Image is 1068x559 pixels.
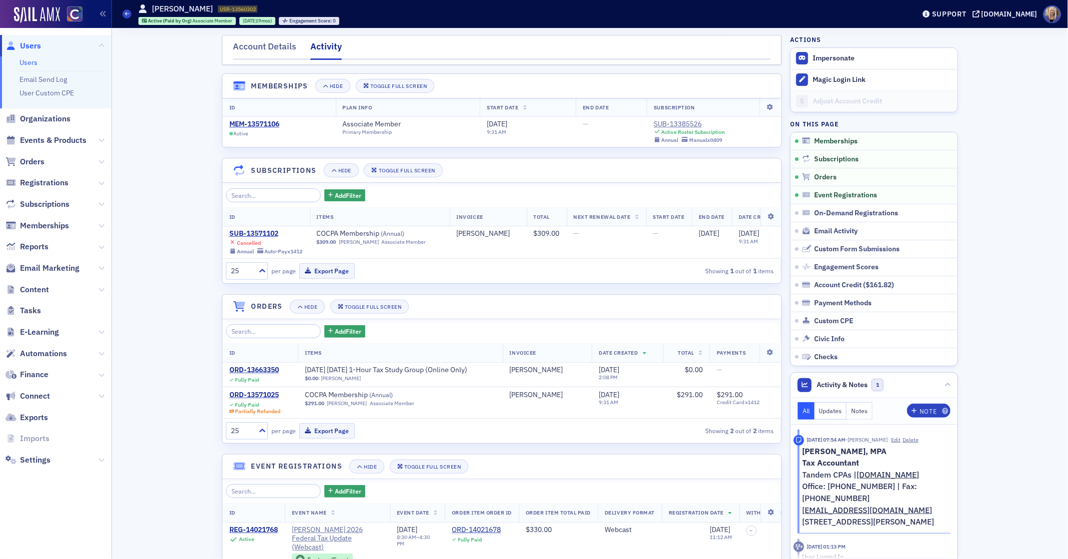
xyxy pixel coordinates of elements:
button: Delete [903,436,919,444]
time: 8:30 AM [397,534,416,541]
div: Magic Login Link [813,75,953,84]
div: Associate Member [370,400,414,407]
span: End Date [583,104,609,111]
a: SUB-13385526 [654,120,725,129]
span: Total [534,213,550,220]
a: User Custom CPE [19,88,74,97]
span: Brooke Thomas [457,229,520,238]
span: Engagement Score : [290,17,333,24]
span: USR-13560302 [220,5,256,12]
div: SUB-13571102 [229,229,303,238]
a: ORD-13571025 [229,391,281,400]
span: End Date [699,213,725,220]
a: Email Send Log [19,75,67,84]
span: Credit Card x1412 [717,399,774,406]
a: Reports [5,241,48,252]
span: Order Item Total Paid [526,509,591,516]
a: Automations [5,348,67,359]
span: COCPA Membership [305,391,431,400]
time: 9:31 AM [487,128,506,135]
span: Total [678,349,694,356]
a: Organizations [5,113,70,124]
a: Imports [5,433,49,444]
span: ID [229,509,235,516]
span: $161.82 [866,280,892,289]
img: SailAMX [14,7,60,23]
div: Active (Paid by Org): Active (Paid by Org): Associate Member [138,17,236,25]
span: $330.00 [526,525,552,534]
span: ( Annual ) [369,391,393,399]
div: ORD-13663350 [229,366,279,375]
span: $0.00 [305,375,318,382]
div: Active [239,536,254,543]
button: Export Page [299,423,355,439]
div: Hide [330,83,343,89]
div: – [397,534,438,547]
div: Annual [237,248,254,255]
button: Toggle Full Screen [356,79,435,93]
span: Connect [20,391,50,402]
p: [STREET_ADDRESS][PERSON_NAME] [803,516,944,528]
a: REG-14021768 [229,526,278,535]
span: Add Filter [335,487,361,496]
div: 25 [231,266,253,276]
time: 5/28/2025 01:13 PM [807,543,846,550]
a: Adjust Account Credit [791,90,958,112]
a: Email Marketing [5,263,79,274]
span: Orders [815,173,837,182]
h4: Subscriptions [251,165,317,176]
span: Plan Info [343,104,372,111]
button: Toggle Full Screen [390,460,469,474]
a: [PERSON_NAME] [327,400,367,407]
span: Subscription [654,104,695,111]
span: ID [229,213,235,220]
button: AddFilter [324,485,365,498]
span: Brooke Thomas [510,391,585,400]
span: March 2025 Wednesday 1-Hour Tax Study Group (Online Only) [305,366,467,375]
div: Note [920,409,937,414]
a: Subscriptions [5,199,69,210]
a: Users [5,40,41,51]
button: [DOMAIN_NAME] [973,10,1041,17]
a: [DATE] [DATE] 1-Hour Tax Study Group (Online Only) [305,366,467,375]
input: Search… [226,188,321,202]
span: Payment Methods [815,299,872,308]
strong: 1 [752,266,759,275]
span: – [750,528,753,534]
span: Add Filter [335,327,361,336]
a: Active (Paid by Org) Associate Member [142,17,233,24]
span: Email Activity [815,227,858,236]
h4: Orders [251,301,283,312]
a: Users [19,58,37,67]
span: Date Created [599,349,638,356]
a: Events & Products [5,135,86,146]
div: 2024-12-04 00:00:00 [239,17,275,25]
div: Support [932,9,967,18]
a: [PERSON_NAME] [510,391,563,400]
span: 1 [872,379,884,391]
div: Toggle Full Screen [404,464,461,470]
div: MEM-13571106 [229,120,279,129]
span: Checks [815,353,838,362]
a: Registrations [5,177,68,188]
div: Activity [794,542,804,552]
span: [DATE] [397,525,417,534]
span: Custom Form Submissions [815,245,900,254]
time: 4:30 PM [397,534,430,547]
strong: 1 [729,266,736,275]
button: AddFilter [324,325,365,338]
div: Webcast [605,526,655,535]
div: 25 [231,426,253,436]
span: Date Created [739,213,778,220]
span: Items [305,349,322,356]
div: Primary Membership [343,129,410,135]
label: per page [271,426,296,435]
span: Don Farmer 2026 Federal Tax Update (Webcast) [292,526,383,552]
span: — [717,365,722,374]
span: ID [229,104,235,111]
span: Subscriptions [815,155,859,164]
span: Subscriptions [20,199,69,210]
